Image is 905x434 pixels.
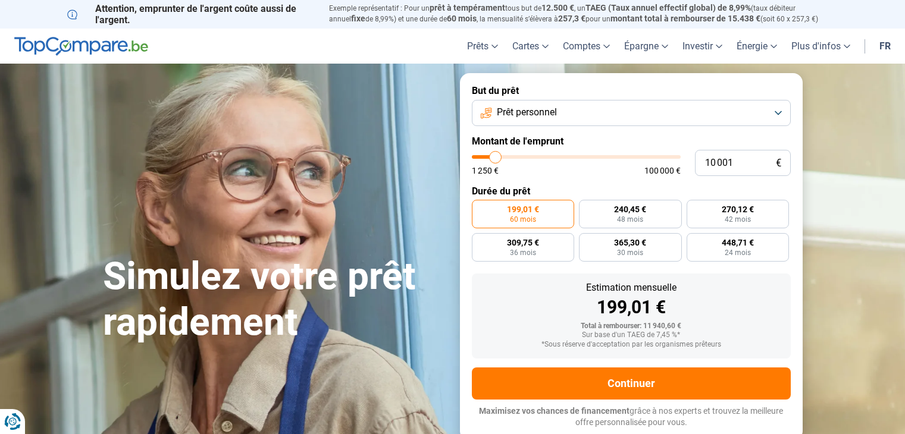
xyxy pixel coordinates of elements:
[505,29,556,64] a: Cartes
[729,29,784,64] a: Énergie
[67,3,315,26] p: Attention, emprunter de l'argent coûte aussi de l'argent.
[722,205,754,213] span: 270,12 €
[614,238,646,247] span: 365,30 €
[558,14,585,23] span: 257,3 €
[472,166,499,175] span: 1 250 €
[725,216,751,223] span: 42 mois
[14,37,148,56] img: TopCompare
[472,85,791,96] label: But du prêt
[472,136,791,147] label: Montant de l'emprunt
[472,367,791,400] button: Continuer
[617,249,643,256] span: 30 mois
[103,254,446,345] h1: Simulez votre prêt rapidement
[585,3,751,12] span: TAEG (Taux annuel effectif global) de 8,99%
[617,29,675,64] a: Épargne
[784,29,857,64] a: Plus d'infos
[497,106,557,119] span: Prêt personnel
[479,406,630,416] span: Maximisez vos chances de financement
[776,158,781,168] span: €
[556,29,617,64] a: Comptes
[460,29,505,64] a: Prêts
[430,3,505,12] span: prêt à tempérament
[675,29,729,64] a: Investir
[510,249,536,256] span: 36 mois
[472,405,791,429] p: grâce à nos experts et trouvez la meilleure offre personnalisée pour vous.
[351,14,365,23] span: fixe
[481,283,781,293] div: Estimation mensuelle
[610,14,760,23] span: montant total à rembourser de 15.438 €
[510,216,536,223] span: 60 mois
[329,3,838,24] p: Exemple représentatif : Pour un tous but de , un (taux débiteur annuel de 8,99%) et une durée de ...
[481,341,781,349] div: *Sous réserve d'acceptation par les organismes prêteurs
[617,216,643,223] span: 48 mois
[644,166,681,175] span: 100 000 €
[872,29,898,64] a: fr
[507,238,539,247] span: 309,75 €
[614,205,646,213] span: 240,45 €
[472,185,791,197] label: Durée du prêt
[722,238,754,247] span: 448,71 €
[481,331,781,339] div: Sur base d'un TAEG de 7,45 %*
[447,14,477,23] span: 60 mois
[481,322,781,331] div: Total à rembourser: 11 940,60 €
[725,249,751,256] span: 24 mois
[541,3,574,12] span: 12.500 €
[481,298,781,316] div: 199,01 €
[507,205,539,213] span: 199,01 €
[472,100,791,126] button: Prêt personnel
